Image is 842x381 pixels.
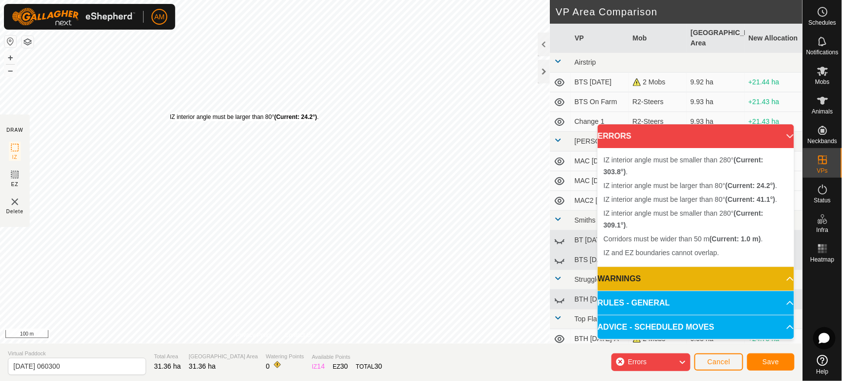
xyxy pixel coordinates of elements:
[808,20,836,26] span: Schedules
[154,352,181,361] span: Total Area
[375,362,383,370] span: 30
[170,113,319,121] div: IZ interior angle must be larger than 80° .
[574,216,596,224] span: Smiths
[598,291,794,315] p-accordion-header: RULES - GENERAL
[707,358,730,366] span: Cancel
[189,352,258,361] span: [GEOGRAPHIC_DATA] Area
[598,297,670,309] span: RULES - GENERAL
[604,249,719,257] span: IZ and EZ boundaries cannot overlap.
[9,196,21,208] img: VP
[604,235,763,243] span: Corridors must be wider than 50 m .
[571,152,628,171] td: MAC [DATE]
[312,353,382,361] span: Available Points
[815,79,830,85] span: Mobs
[571,92,628,112] td: BTS On Farm
[598,267,794,291] p-accordion-header: WARNINGS
[285,331,314,340] a: Contact Us
[745,73,803,92] td: +21.44 ha
[571,250,628,270] td: BTS [DATE]
[633,116,683,127] div: R2-Steers
[266,352,304,361] span: Watering Points
[571,171,628,191] td: MAC [DATE]
[12,153,18,161] span: IZ
[571,24,628,53] th: VP
[726,182,775,190] b: (Current: 24.2°)
[816,369,829,375] span: Help
[317,362,325,370] span: 14
[604,195,777,203] span: IZ interior angle must be larger than 80° .
[816,227,828,233] span: Infra
[628,358,647,366] span: Errors
[598,315,794,339] p-accordion-header: ADVICE - SCHEDULED MOVES
[687,92,744,112] td: 9.93 ha
[604,182,777,190] span: IZ interior angle must be larger than 80° .
[745,92,803,112] td: +21.43 ha
[356,361,382,372] div: TOTAL
[4,36,16,47] button: Reset Map
[726,195,775,203] b: (Current: 41.1°)
[189,362,216,370] span: 31.36 ha
[574,315,599,323] span: Top Flat
[687,73,744,92] td: 9.92 ha
[154,12,165,22] span: AM
[710,235,761,243] b: (Current: 1.0 m)
[341,362,348,370] span: 30
[687,112,744,132] td: 9.93 ha
[274,114,317,120] b: (Current: 24.2°)
[574,137,631,145] span: [PERSON_NAME]
[806,49,839,55] span: Notifications
[22,36,34,48] button: Map Layers
[812,109,833,114] span: Animals
[266,362,270,370] span: 0
[745,112,803,132] td: +21.43 ha
[571,290,628,309] td: BTH [DATE]
[810,257,835,263] span: Heatmap
[814,197,831,203] span: Status
[571,112,628,132] td: Change 1
[604,209,764,229] span: IZ interior angle must be smaller than 280° .
[333,361,348,372] div: EZ
[598,124,794,148] p-accordion-header: ERRORS
[6,208,24,215] span: Delete
[803,351,842,379] a: Help
[598,273,641,285] span: WARNINGS
[633,77,683,87] div: 2 Mobs
[236,331,273,340] a: Privacy Policy
[687,24,744,53] th: [GEOGRAPHIC_DATA] Area
[629,24,687,53] th: Mob
[4,65,16,76] button: –
[556,6,803,18] h2: VP Area Comparison
[598,130,631,142] span: ERRORS
[604,156,764,176] span: IZ interior angle must be smaller than 280° .
[6,126,23,134] div: DRAW
[154,362,181,370] span: 31.36 ha
[598,321,714,333] span: ADVICE - SCHEDULED MOVES
[11,181,19,188] span: EZ
[312,361,325,372] div: IZ
[598,148,794,267] p-accordion-content: ERRORS
[807,138,837,144] span: Neckbands
[571,230,628,250] td: BT [DATE]
[745,24,803,53] th: New Allocation
[8,349,146,358] span: Virtual Paddock
[12,8,135,26] img: Gallagher Logo
[571,329,628,349] td: BTH [DATE]-A
[574,275,626,283] span: Strugglers Ridge
[747,353,795,371] button: Save
[817,168,828,174] span: VPs
[694,353,743,371] button: Cancel
[571,191,628,211] td: MAC2 [DATE]
[574,58,596,66] span: Airstrip
[4,52,16,64] button: +
[633,97,683,107] div: R2-Steers
[571,73,628,92] td: BTS [DATE]
[763,358,779,366] span: Save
